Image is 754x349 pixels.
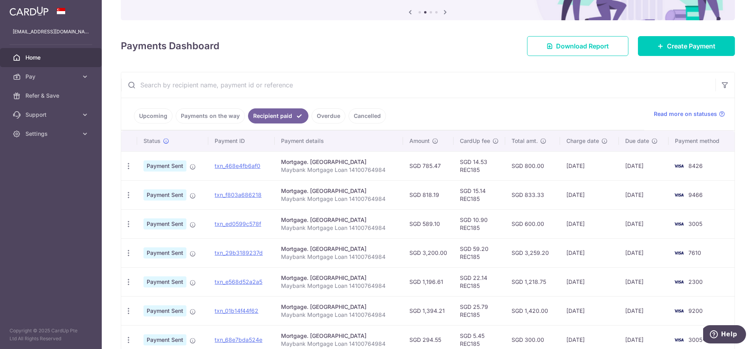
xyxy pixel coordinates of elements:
td: SGD 3,259.20 [505,238,560,267]
span: Payment Sent [143,189,186,201]
span: Amount [409,137,430,145]
h4: Payments Dashboard [121,39,219,53]
a: Payments on the way [176,108,245,123]
span: Payment Sent [143,218,186,229]
span: Payment Sent [143,276,186,287]
img: CardUp [10,6,48,16]
span: 3005 [688,336,702,343]
td: SGD 833.33 [505,180,560,209]
td: [DATE] [619,180,669,209]
td: SGD 25.79 REC185 [454,296,505,325]
a: Download Report [527,36,628,56]
img: Bank Card [671,161,687,171]
p: Maybank Mortgage Loan 14100764984 [281,224,396,232]
span: 3005 [688,220,702,227]
span: Refer & Save [25,92,78,100]
span: Payment Sent [143,305,186,316]
td: [DATE] [619,238,669,267]
div: Mortgage. [GEOGRAPHIC_DATA] [281,216,396,224]
a: Recipient paid [248,108,308,123]
a: txn_e568d52a2a5 [215,278,262,285]
a: txn_f803a686218 [215,191,262,198]
td: [DATE] [619,209,669,238]
a: Upcoming [134,108,173,123]
div: Mortgage. [GEOGRAPHIC_DATA] [281,245,396,253]
p: [EMAIL_ADDRESS][DOMAIN_NAME] [13,28,89,36]
span: 9200 [688,307,703,314]
td: [DATE] [560,151,619,180]
td: [DATE] [560,267,619,296]
span: Pay [25,73,78,81]
td: SGD 3,200.00 [403,238,454,267]
p: Maybank Mortgage Loan 14100764984 [281,282,396,290]
img: Bank Card [671,219,687,229]
input: Search by recipient name, payment id or reference [121,72,715,98]
td: SGD 15.14 REC185 [454,180,505,209]
span: Download Report [556,41,609,51]
img: Bank Card [671,248,687,258]
span: 7610 [688,249,701,256]
a: Overdue [312,108,345,123]
td: SGD 818.19 [403,180,454,209]
td: [DATE] [560,180,619,209]
span: Status [143,137,161,145]
th: Payment details [275,131,403,151]
td: SGD 59.20 REC185 [454,238,505,267]
a: Cancelled [349,108,386,123]
img: Bank Card [671,190,687,200]
a: Create Payment [638,36,735,56]
span: Payment Sent [143,334,186,345]
div: Mortgage. [GEOGRAPHIC_DATA] [281,187,396,195]
a: txn_468e4fb6af0 [215,162,260,169]
td: [DATE] [560,296,619,325]
span: Charge date [566,137,599,145]
div: Mortgage. [GEOGRAPHIC_DATA] [281,332,396,340]
td: SGD 10.90 REC185 [454,209,505,238]
span: 8426 [688,162,703,169]
span: Total amt. [512,137,538,145]
td: SGD 1,196.61 [403,267,454,296]
span: CardUp fee [460,137,490,145]
img: Bank Card [671,277,687,287]
span: Due date [625,137,649,145]
div: Mortgage. [GEOGRAPHIC_DATA] [281,274,396,282]
p: Maybank Mortgage Loan 14100764984 [281,195,396,203]
div: Mortgage. [GEOGRAPHIC_DATA] [281,158,396,166]
td: SGD 785.47 [403,151,454,180]
td: [DATE] [619,151,669,180]
span: Settings [25,130,78,138]
p: Maybank Mortgage Loan 14100764984 [281,340,396,348]
span: Support [25,111,78,119]
a: txn_68e7bda524e [215,336,262,343]
span: Read more on statuses [654,110,717,118]
p: Maybank Mortgage Loan 14100764984 [281,253,396,261]
a: txn_ed0599c578f [215,220,261,227]
td: SGD 800.00 [505,151,560,180]
td: SGD 600.00 [505,209,560,238]
td: SGD 1,218.75 [505,267,560,296]
td: [DATE] [619,267,669,296]
iframe: Opens a widget where you can find more information [703,325,746,345]
td: SGD 1,394.21 [403,296,454,325]
td: [DATE] [560,238,619,267]
img: Bank Card [671,335,687,345]
td: SGD 1,420.00 [505,296,560,325]
p: Maybank Mortgage Loan 14100764984 [281,166,396,174]
span: Home [25,54,78,62]
th: Payment ID [208,131,275,151]
td: SGD 22.14 REC185 [454,267,505,296]
a: Read more on statuses [654,110,725,118]
div: Mortgage. [GEOGRAPHIC_DATA] [281,303,396,311]
span: Create Payment [667,41,715,51]
td: [DATE] [619,296,669,325]
th: Payment method [669,131,735,151]
span: Payment Sent [143,160,186,172]
td: SGD 14.53 REC185 [454,151,505,180]
img: Bank Card [671,306,687,316]
a: txn_01b14f44f62 [215,307,258,314]
a: txn_29b3189237d [215,249,263,256]
span: 9466 [688,191,703,198]
td: SGD 589.10 [403,209,454,238]
span: 2300 [688,278,703,285]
